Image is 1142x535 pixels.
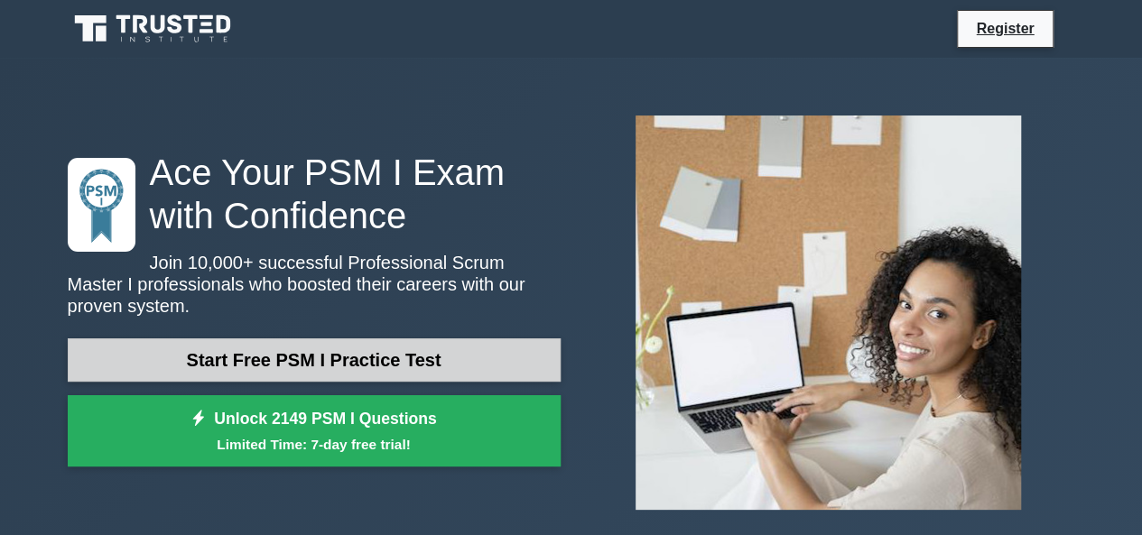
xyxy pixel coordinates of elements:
[965,17,1045,40] a: Register
[68,151,561,237] h1: Ace Your PSM I Exam with Confidence
[68,338,561,382] a: Start Free PSM I Practice Test
[68,252,561,317] p: Join 10,000+ successful Professional Scrum Master I professionals who boosted their careers with ...
[90,434,538,455] small: Limited Time: 7-day free trial!
[68,395,561,467] a: Unlock 2149 PSM I QuestionsLimited Time: 7-day free trial!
